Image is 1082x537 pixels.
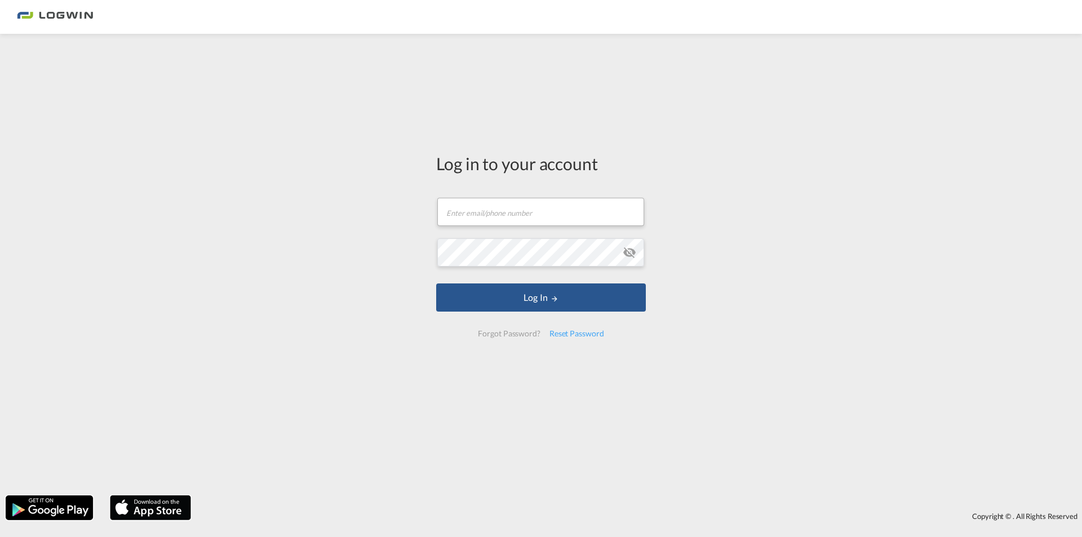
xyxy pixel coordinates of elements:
[473,323,544,344] div: Forgot Password?
[436,152,646,175] div: Log in to your account
[436,283,646,312] button: LOGIN
[109,494,192,521] img: apple.png
[5,494,94,521] img: google.png
[623,246,636,259] md-icon: icon-eye-off
[437,198,644,226] input: Enter email/phone number
[17,5,93,30] img: 2761ae10d95411efa20a1f5e0282d2d7.png
[197,507,1082,526] div: Copyright © . All Rights Reserved
[545,323,609,344] div: Reset Password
